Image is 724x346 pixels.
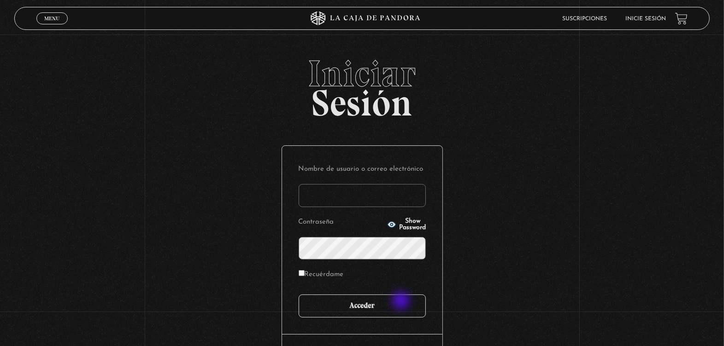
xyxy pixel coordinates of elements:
[562,16,607,22] a: Suscripciones
[299,215,385,230] label: Contraseña
[399,218,426,231] span: Show Password
[41,23,63,30] span: Cerrar
[675,12,688,25] a: View your shopping cart
[14,55,709,114] h2: Sesión
[299,162,426,177] label: Nombre de usuario o correo electrónico
[299,268,344,282] label: Recuérdame
[299,294,426,317] input: Acceder
[625,16,666,22] a: Inicie sesión
[14,55,709,92] span: Iniciar
[299,270,305,276] input: Recuérdame
[387,218,426,231] button: Show Password
[44,16,59,21] span: Menu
